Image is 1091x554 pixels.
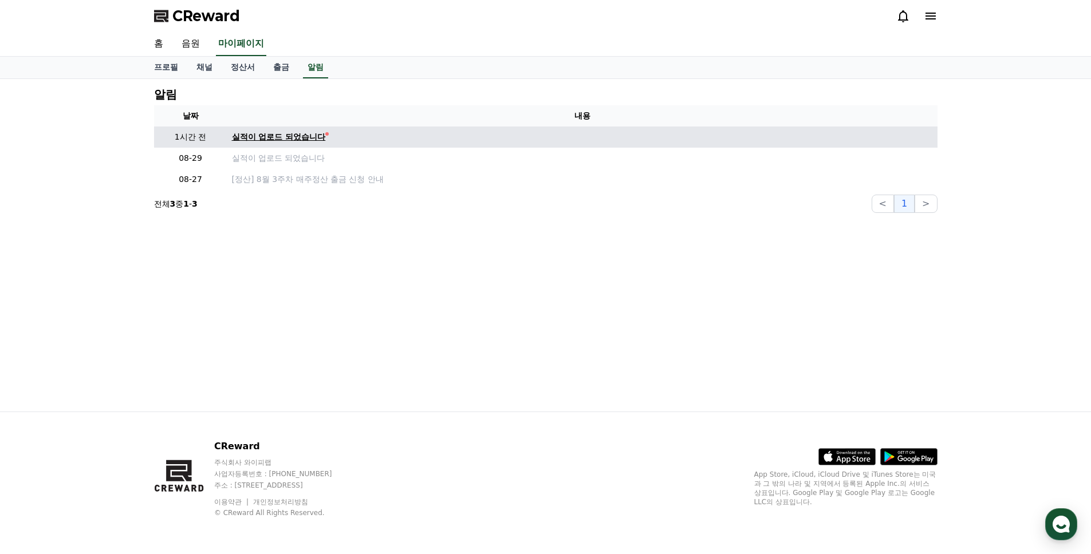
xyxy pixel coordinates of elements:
[214,508,354,517] p: © CReward All Rights Reserved.
[915,195,937,213] button: >
[145,57,187,78] a: 프로필
[227,105,938,126] th: 내용
[145,32,172,56] a: 홈
[154,198,198,209] p: 전체 중 -
[216,32,266,56] a: 마이페이지
[214,469,354,478] p: 사업자등록번호 : [PHONE_NUMBER]
[232,131,326,143] div: 실적이 업로드 되었습니다
[172,7,240,25] span: CReward
[105,381,119,390] span: 대화
[148,363,220,391] a: 설정
[159,152,223,164] p: 08-29
[214,440,354,453] p: CReward
[222,57,264,78] a: 정산서
[754,470,938,506] p: App Store, iCloud, iCloud Drive 및 iTunes Store는 미국과 그 밖의 나라 및 지역에서 등록된 Apple Inc.의 서비스 상표입니다. Goo...
[232,173,933,185] a: [정산] 8월 3주차 매주정산 출금 신청 안내
[303,57,328,78] a: 알림
[154,105,227,126] th: 날짜
[872,195,894,213] button: <
[3,363,76,391] a: 홈
[232,131,933,143] a: 실적이 업로드 되었습니다
[214,458,354,467] p: 주식회사 와이피랩
[154,7,240,25] a: CReward
[170,199,176,208] strong: 3
[214,481,354,490] p: 주소 : [STREET_ADDRESS]
[159,131,223,143] p: 1시간 전
[159,173,223,185] p: 08-27
[183,199,189,208] strong: 1
[76,363,148,391] a: 대화
[154,88,177,101] h4: 알림
[172,32,209,56] a: 음원
[177,380,191,389] span: 설정
[264,57,298,78] a: 출금
[214,498,250,506] a: 이용약관
[232,152,933,164] a: 실적이 업로드 되었습니다
[187,57,222,78] a: 채널
[253,498,308,506] a: 개인정보처리방침
[36,380,43,389] span: 홈
[894,195,915,213] button: 1
[192,199,198,208] strong: 3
